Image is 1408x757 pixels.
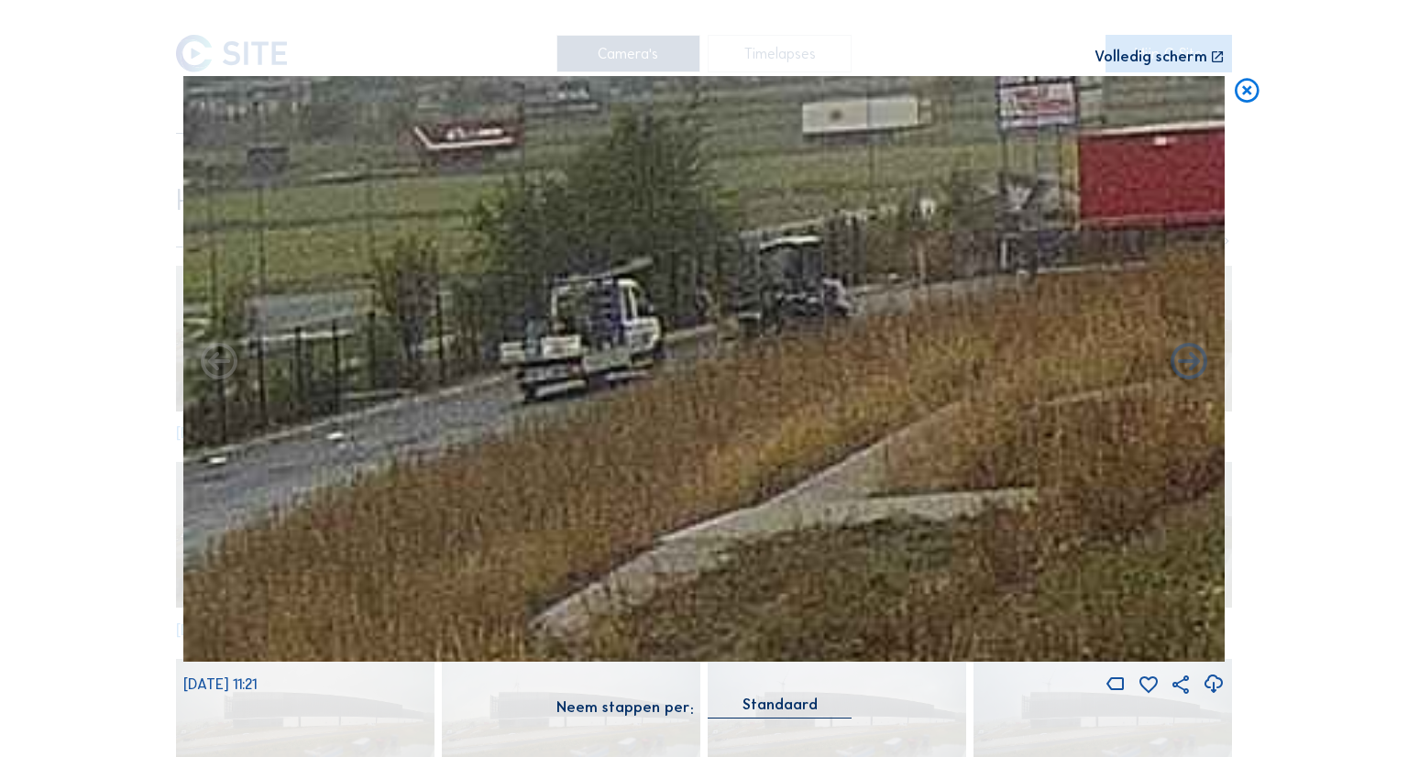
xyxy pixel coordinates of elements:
i: Forward [197,341,241,385]
div: Neem stappen per: [556,700,694,715]
span: [DATE] 11:21 [183,675,257,693]
div: Volledig scherm [1094,49,1207,65]
img: Image [183,76,1225,662]
div: Standaard [708,697,852,718]
i: Back [1167,341,1211,385]
div: Standaard [742,697,818,713]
